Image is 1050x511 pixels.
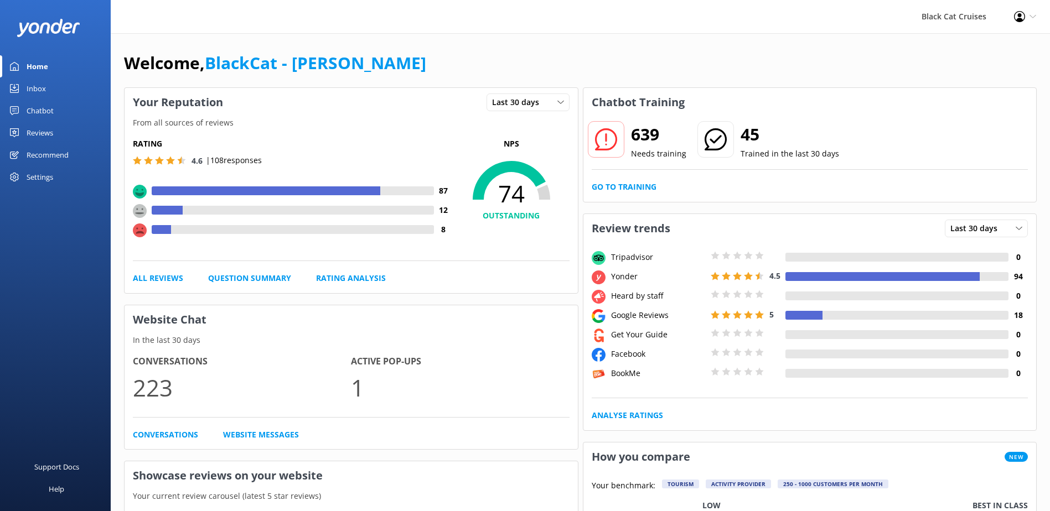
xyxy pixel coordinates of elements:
a: All Reviews [133,272,183,284]
div: 250 - 1000 customers per month [778,479,888,488]
div: Google Reviews [608,309,708,321]
h4: 18 [1008,309,1028,321]
div: Inbox [27,77,46,100]
span: 4.6 [192,155,203,166]
span: Last 30 days [950,222,1004,234]
div: Yonder [608,270,708,283]
h1: Welcome, [124,50,426,76]
h5: Rating [133,138,453,150]
p: Your current review carousel (latest 5 star reviews) [125,490,578,502]
p: From all sources of reviews [125,117,578,129]
div: Get Your Guide [608,328,708,341]
h4: 0 [1008,367,1028,379]
h4: 12 [434,204,453,216]
div: Tourism [662,479,699,488]
div: Recommend [27,144,69,166]
p: Trained in the last 30 days [741,148,839,160]
p: In the last 30 days [125,334,578,346]
p: 1 [351,369,569,406]
div: Support Docs [34,456,79,478]
h2: 45 [741,121,839,148]
h4: 0 [1008,328,1028,341]
h3: Your Reputation [125,88,231,117]
h4: 8 [434,223,453,236]
span: 4.5 [769,270,780,281]
a: Conversations [133,429,198,441]
div: Facebook [608,348,708,360]
div: BookMe [608,367,708,379]
div: Home [27,55,48,77]
p: Needs training [631,148,686,160]
a: Rating Analysis [316,272,386,284]
h4: 87 [434,185,453,197]
div: Reviews [27,122,53,144]
p: 223 [133,369,351,406]
span: 74 [453,180,570,207]
div: Settings [27,166,53,188]
h3: Website Chat [125,305,578,334]
span: New [1005,452,1028,462]
div: Chatbot [27,100,54,122]
h4: OUTSTANDING [453,210,570,222]
div: Heard by staff [608,290,708,302]
p: | 108 responses [206,154,262,166]
span: 5 [769,309,774,320]
h3: Review trends [583,214,679,243]
p: Your benchmark: [592,479,655,493]
h3: How you compare [583,442,699,471]
a: Go to Training [592,181,656,193]
p: NPS [453,138,570,150]
h4: 0 [1008,348,1028,360]
a: BlackCat - [PERSON_NAME] [205,51,426,74]
span: Last 30 days [492,96,546,108]
h4: 0 [1008,251,1028,263]
div: Tripadvisor [608,251,708,263]
a: Analyse Ratings [592,409,663,421]
h4: Conversations [133,354,351,369]
a: Question Summary [208,272,291,284]
div: Help [49,478,64,500]
a: Website Messages [223,429,299,441]
h3: Chatbot Training [583,88,693,117]
h2: 639 [631,121,686,148]
h4: Active Pop-ups [351,354,569,369]
h4: 0 [1008,290,1028,302]
h4: 94 [1008,270,1028,283]
div: Activity Provider [706,479,771,488]
h3: Showcase reviews on your website [125,461,578,490]
img: yonder-white-logo.png [17,19,80,37]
